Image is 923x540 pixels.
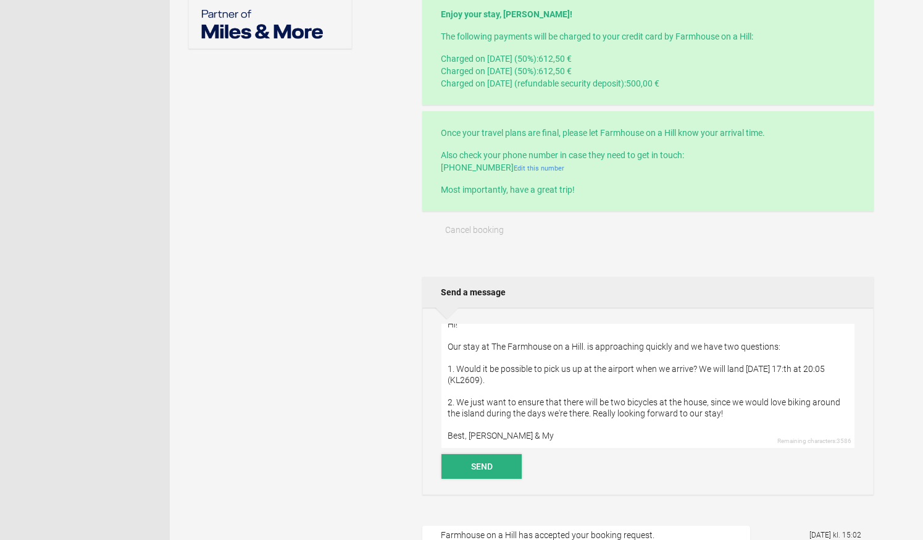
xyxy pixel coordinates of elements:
button: Send [441,454,522,479]
strong: Enjoy your stay, [PERSON_NAME]! [441,9,572,19]
flynt-currency: 500,00 € [626,78,659,88]
img: Miles & More [201,8,325,39]
p: Also check your phone number in case they need to get in touch: [PHONE_NUMBER] [441,149,855,174]
p: Charged on [DATE] (50%): Charged on [DATE] (50%): Charged on [DATE] (refundable security deposit): [441,53,855,90]
p: Once your travel plans are final, please let Farmhouse on a Hill know your arrival time. [441,127,855,139]
h2: Send a message [422,277,874,308]
button: Cancel booking [422,217,527,242]
flynt-currency: 612,50 € [538,54,572,64]
p: Most importantly, have a great trip! [441,184,855,196]
p: The following payments will be charged to your credit card by Farmhouse on a Hill: [441,30,855,43]
span: Cancel booking [445,225,504,235]
flynt-currency: 612,50 € [538,66,572,76]
flynt-date-display: [DATE] kl. 15:02 [809,531,861,539]
a: Edit this number [514,164,564,172]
